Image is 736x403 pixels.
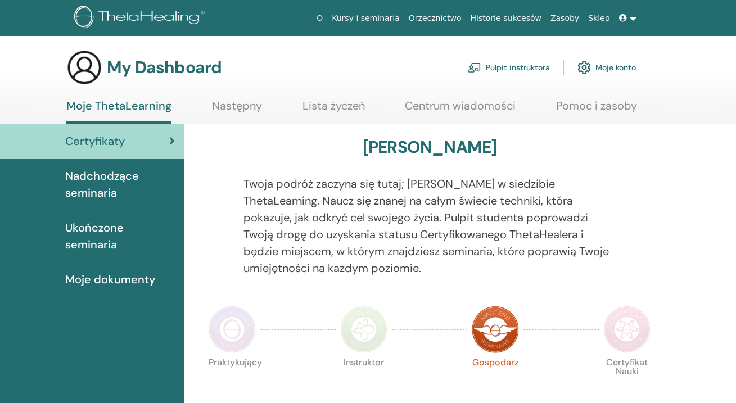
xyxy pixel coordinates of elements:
[584,8,614,29] a: Sklep
[363,137,497,157] h3: [PERSON_NAME]
[327,8,404,29] a: Kursy i seminaria
[468,55,550,80] a: Pulpit instruktora
[65,271,155,288] span: Moje dokumenty
[556,99,637,121] a: Pomoc i zasoby
[546,8,584,29] a: Zasoby
[65,219,175,253] span: Ukończone seminaria
[66,99,171,124] a: Moje ThetaLearning
[472,306,519,353] img: Master
[468,62,481,73] img: chalkboard-teacher.svg
[577,58,591,77] img: cog.svg
[312,8,327,29] a: O
[209,306,256,353] img: Practitioner
[577,55,636,80] a: Moje konto
[212,99,262,121] a: Następny
[340,306,387,353] img: Instructor
[466,8,546,29] a: Historie sukcesów
[66,49,102,85] img: generic-user-icon.jpg
[302,99,365,121] a: Lista życzeń
[603,306,651,353] img: Certificate of Science
[65,133,125,150] span: Certyfikaty
[243,175,616,277] p: Twoja podróż zaczyna się tutaj; [PERSON_NAME] w siedzibie ThetaLearning. Naucz się znanej na cały...
[404,8,466,29] a: Orzecznictwo
[65,167,175,201] span: Nadchodzące seminaria
[107,57,222,78] h3: My Dashboard
[405,99,516,121] a: Centrum wiadomości
[74,6,209,31] img: logo.png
